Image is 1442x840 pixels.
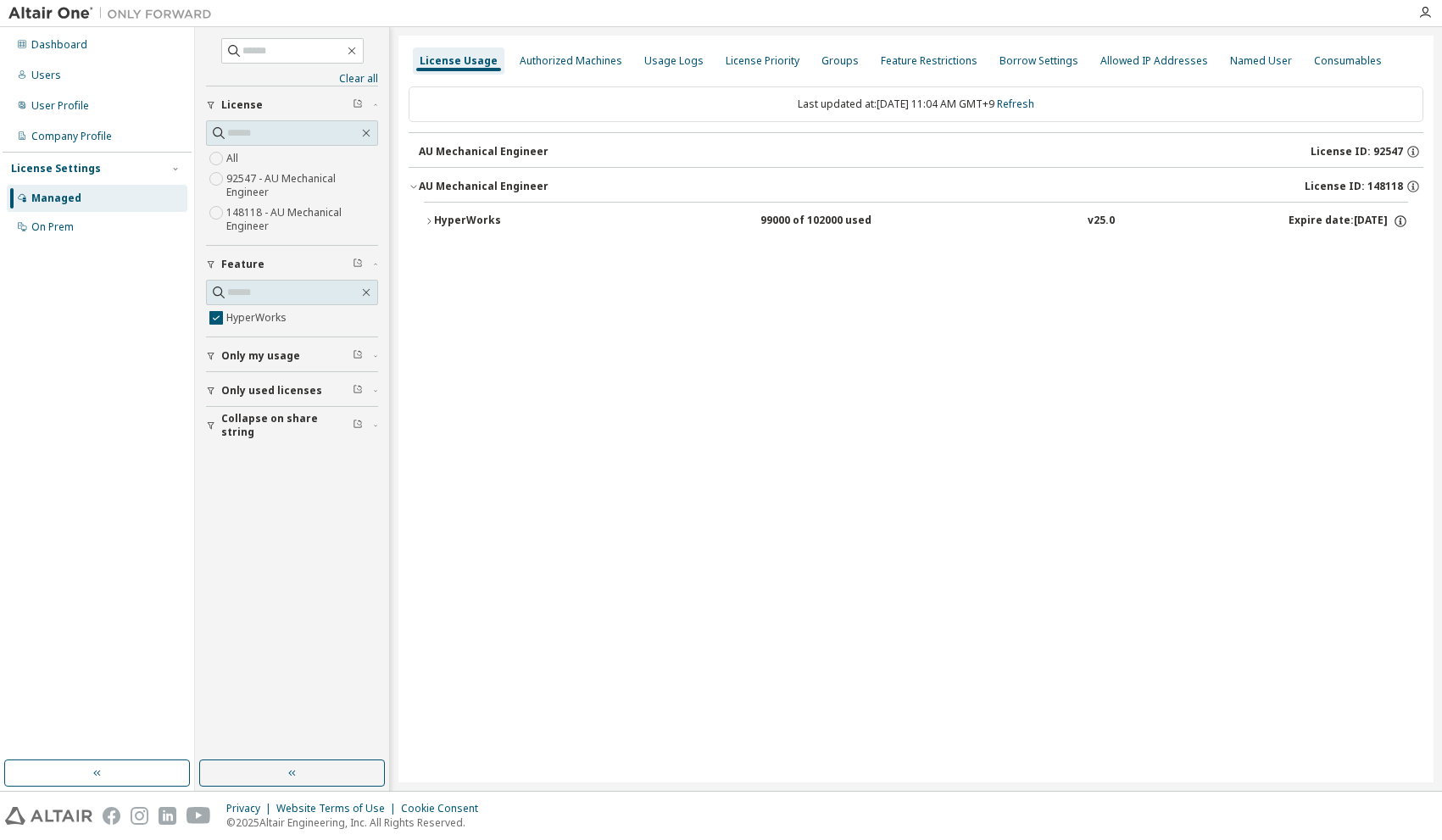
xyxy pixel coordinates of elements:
[31,220,74,234] div: On Prem
[226,802,276,815] div: Privacy
[31,38,87,52] div: Dashboard
[420,54,498,68] div: License Usage
[221,412,353,439] span: Collapse on share string
[353,98,363,112] span: Clear filter
[1311,145,1403,159] span: License ID: 92547
[401,802,488,815] div: Cookie Consent
[5,807,92,825] img: altair_logo.svg
[1230,54,1292,68] div: Named User
[206,372,378,409] button: Only used licenses
[999,54,1078,68] div: Borrow Settings
[31,99,89,113] div: User Profile
[353,384,363,398] span: Clear filter
[221,384,322,398] span: Only used licenses
[226,169,378,203] label: 92547 - AU Mechanical Engineer
[8,5,220,22] img: Altair One
[644,54,704,68] div: Usage Logs
[1305,180,1403,193] span: License ID: 148118
[226,308,290,328] label: HyperWorks
[206,72,378,86] a: Clear all
[206,246,378,283] button: Feature
[520,54,622,68] div: Authorized Machines
[353,258,363,271] span: Clear filter
[760,214,913,229] div: 99000 of 102000 used
[419,133,1423,170] button: AU Mechanical EngineerLicense ID: 92547
[31,130,112,143] div: Company Profile
[821,54,859,68] div: Groups
[726,54,799,68] div: License Priority
[221,258,264,271] span: Feature
[206,86,378,124] button: License
[424,203,1408,240] button: HyperWorks99000 of 102000 usedv25.0Expire date:[DATE]
[276,802,401,815] div: Website Terms of Use
[31,69,61,82] div: Users
[226,815,488,830] p: © 2025 Altair Engineering, Inc. All Rights Reserved.
[1088,214,1115,229] div: v25.0
[409,168,1423,205] button: AU Mechanical EngineerLicense ID: 148118
[226,148,242,169] label: All
[881,54,977,68] div: Feature Restrictions
[187,807,211,825] img: youtube.svg
[11,162,101,175] div: License Settings
[997,97,1034,111] a: Refresh
[103,807,120,825] img: facebook.svg
[31,192,81,205] div: Managed
[1100,54,1208,68] div: Allowed IP Addresses
[353,349,363,363] span: Clear filter
[206,337,378,375] button: Only my usage
[353,419,363,432] span: Clear filter
[159,807,176,825] img: linkedin.svg
[434,214,587,229] div: HyperWorks
[1289,214,1408,229] div: Expire date: [DATE]
[206,407,378,444] button: Collapse on share string
[131,807,148,825] img: instagram.svg
[419,145,548,159] div: AU Mechanical Engineer
[1314,54,1382,68] div: Consumables
[226,203,378,236] label: 148118 - AU Mechanical Engineer
[221,98,263,112] span: License
[221,349,300,363] span: Only my usage
[419,180,548,193] div: AU Mechanical Engineer
[409,86,1423,122] div: Last updated at: [DATE] 11:04 AM GMT+9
